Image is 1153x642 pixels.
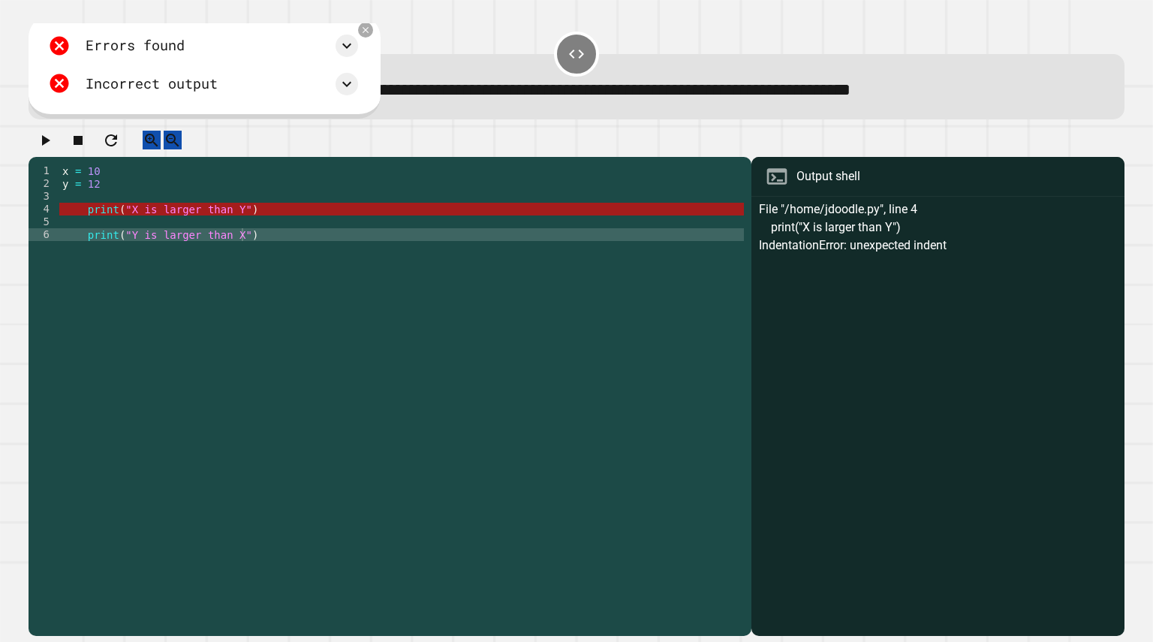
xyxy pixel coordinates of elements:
div: 5 [29,216,59,228]
div: File "/home/jdoodle.py", line 4 print("X is larger than Y") IndentationError: unexpected indent [759,200,1116,637]
div: Incorrect output [86,74,218,95]
div: 4 [29,203,59,216]
div: 1 [29,164,59,177]
div: 6 [29,228,59,241]
div: Errors found [86,35,185,56]
div: 3 [29,190,59,203]
div: 2 [29,177,59,190]
div: Output shell [796,167,860,185]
